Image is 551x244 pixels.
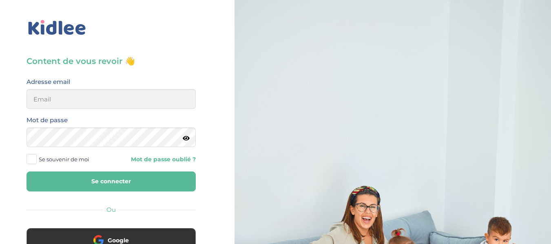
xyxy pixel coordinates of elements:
[27,115,68,125] label: Mot de passe
[39,154,89,165] span: Se souvenir de moi
[27,89,196,109] input: Email
[27,171,196,191] button: Se connecter
[117,156,196,163] a: Mot de passe oublié ?
[27,55,196,67] h3: Content de vous revoir 👋
[27,18,88,37] img: logo_kidlee_bleu
[106,206,116,213] span: Ou
[27,77,70,87] label: Adresse email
